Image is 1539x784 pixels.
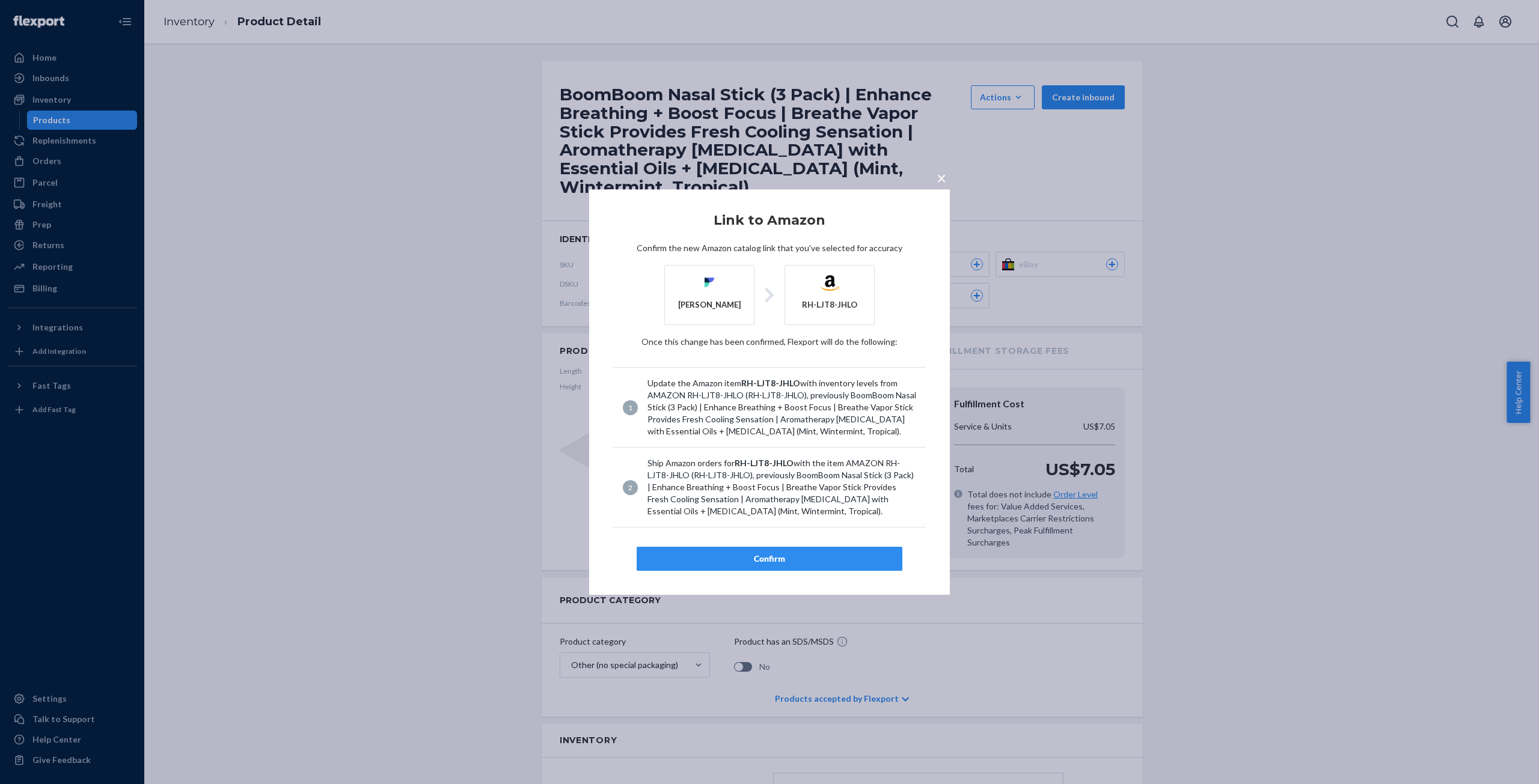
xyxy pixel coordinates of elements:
span: × [937,168,946,188]
div: Confirm [647,553,892,565]
p: Once this change has been confirmed, Flexport will do the following: [613,336,926,348]
button: Confirm [637,547,902,571]
div: 2 [623,480,638,495]
div: Ship Amazon orders for with the item AMAZON RH-LJT8-JHLO (RH-LJT8-JHLO), previously BoomBoom Nasa... [647,457,916,517]
div: [PERSON_NAME] [678,299,741,311]
div: 1 [623,400,638,415]
span: RH-LJT8-JHLO [741,378,800,388]
img: Flexport logo [700,273,719,292]
div: RH-LJT8-JHLO [802,299,857,311]
span: RH-LJT8-JHLO [735,458,794,468]
h2: Link to Amazon [613,213,926,228]
p: Confirm the new Amazon catalog link that you've selected for accuracy [613,242,926,254]
div: Update the Amazon item with inventory levels from AMAZON RH-LJT8-JHLO (RH-LJT8-JHLO), previously ... [647,377,916,437]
